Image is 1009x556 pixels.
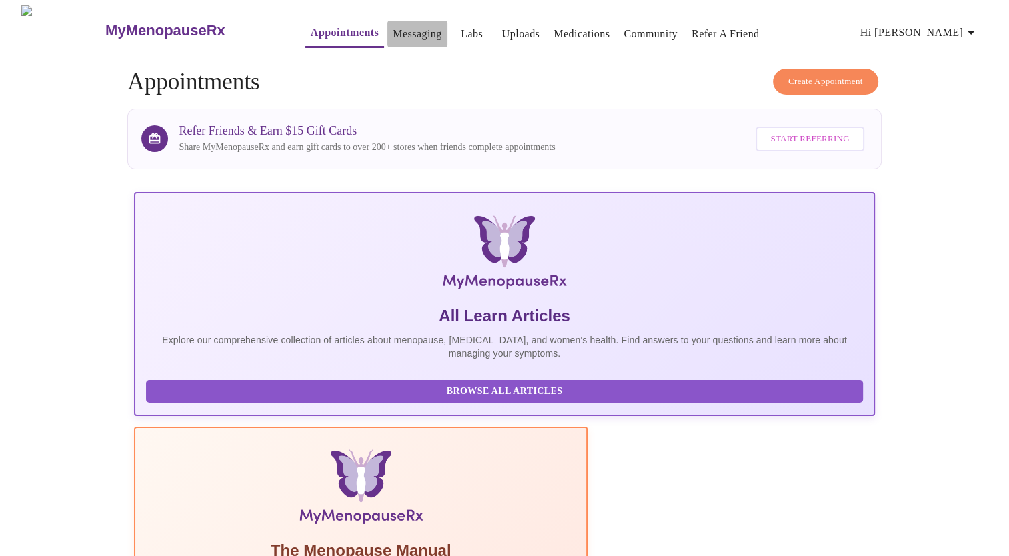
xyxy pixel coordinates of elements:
[788,74,863,89] span: Create Appointment
[770,131,849,147] span: Start Referring
[179,141,555,154] p: Share MyMenopauseRx and earn gift cards to over 200+ stores when friends complete appointments
[127,69,881,95] h4: Appointments
[257,215,752,295] img: MyMenopauseRx Logo
[686,21,765,47] button: Refer a Friend
[855,19,984,46] button: Hi [PERSON_NAME]
[311,23,379,42] a: Appointments
[554,25,610,43] a: Medications
[179,124,555,138] h3: Refer Friends & Earn $15 Gift Cards
[105,22,225,39] h3: MyMenopauseRx
[502,25,540,43] a: Uploads
[461,25,483,43] a: Labs
[21,5,104,55] img: MyMenopauseRx Logo
[146,385,866,396] a: Browse All Articles
[451,21,493,47] button: Labs
[146,380,862,403] button: Browse All Articles
[146,305,862,327] h5: All Learn Articles
[752,120,867,158] a: Start Referring
[497,21,546,47] button: Uploads
[387,21,447,47] button: Messaging
[773,69,878,95] button: Create Appointment
[159,383,849,400] span: Browse All Articles
[305,19,384,48] button: Appointments
[624,25,678,43] a: Community
[756,127,864,151] button: Start Referring
[104,7,279,54] a: MyMenopauseRx
[214,449,507,529] img: Menopause Manual
[393,25,441,43] a: Messaging
[618,21,683,47] button: Community
[146,333,862,360] p: Explore our comprehensive collection of articles about menopause, [MEDICAL_DATA], and women's hea...
[860,23,979,42] span: Hi [PERSON_NAME]
[548,21,615,47] button: Medications
[692,25,760,43] a: Refer a Friend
